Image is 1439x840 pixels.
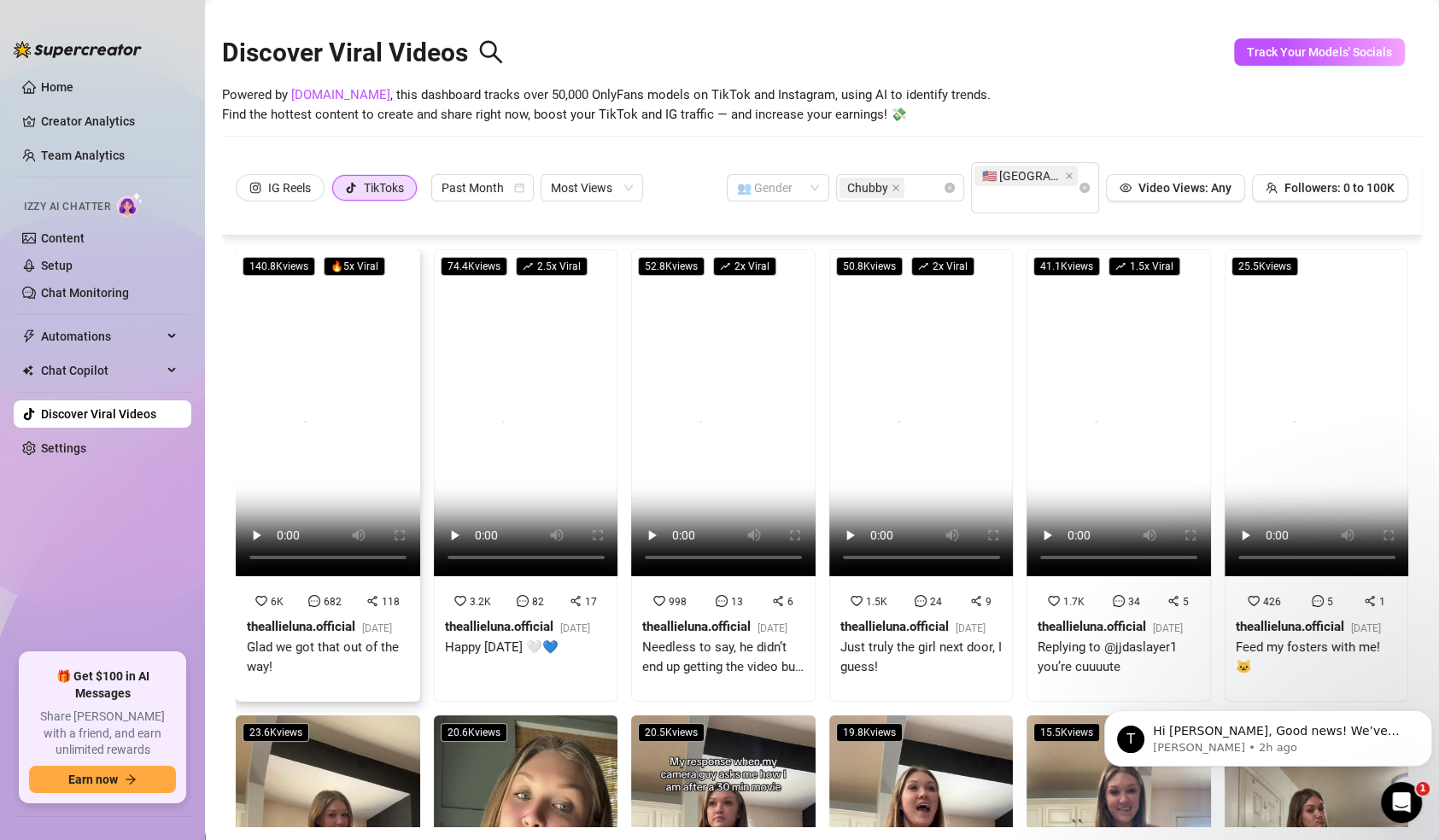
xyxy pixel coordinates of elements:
[1065,172,1073,180] span: close
[29,668,176,702] span: 🎁 Get $100 in AI Messages
[1381,782,1422,823] iframe: Intercom live chat
[117,192,143,217] img: AI Chatter
[247,638,409,678] div: Glad we got that out of the way!
[523,261,533,271] span: rise
[1364,595,1376,607] span: share-alt
[516,257,588,276] span: 2.5 x Viral
[1312,595,1324,607] span: message
[892,184,900,192] span: close
[1252,174,1408,201] button: Followers: 0 to 100K
[1120,182,1132,194] span: eye
[41,80,73,94] a: Home
[29,709,176,759] span: Share [PERSON_NAME] with a friend, and earn unlimited rewards
[585,596,597,608] span: 17
[517,595,529,607] span: message
[642,638,804,678] div: Needless to say, he didn’t end up getting the video but no one is unhappy!! 🥰
[255,595,267,607] span: heart
[291,87,390,102] a: [DOMAIN_NAME]
[1225,249,1409,702] a: 25.5Kviews42651theallieluna.official[DATE]Feed my fosters with me! 🐱
[514,183,524,193] span: calendar
[642,619,751,634] strong: theallieluna.official
[918,261,928,271] span: rise
[1379,596,1385,608] span: 1
[1236,638,1398,678] div: Feed my fosters with me! 🐱
[22,365,33,376] img: Chat Copilot
[364,175,404,201] div: TikToks
[41,441,86,455] a: Settings
[638,257,705,276] span: 52.8K views
[915,595,927,607] span: message
[982,166,1062,185] span: 🇺🇸 [GEOGRAPHIC_DATA]
[829,249,1014,702] a: 50.8Kviewsrise2x Viral1.5K249theallieluna.official[DATE]Just truly the girl next door, I guess!
[1247,45,1392,59] span: Track Your Models' Socials
[41,231,85,245] a: Content
[1351,622,1381,634] span: [DATE]
[271,596,284,608] span: 6K
[851,595,863,607] span: heart
[840,619,949,634] strong: theallieluna.official
[1266,182,1278,194] span: team
[268,175,311,201] div: IG Reels
[243,257,315,276] span: 140.8K views
[532,596,544,608] span: 82
[222,85,991,125] span: Powered by , this dashboard tracks over 50,000 OnlyFans models on TikTok and Instagram, using AI ...
[1167,595,1179,607] span: share-alt
[434,249,618,702] a: 74.4Kviewsrise2.5x Viral3.2K8217theallieluna.official[DATE]Happy [DATE] 🤍💙
[713,257,776,276] span: 2 x Viral
[324,257,385,276] span: 🔥 5 x Viral
[41,323,162,350] span: Automations
[1416,782,1430,796] span: 1
[1234,38,1405,66] button: Track Your Models' Socials
[866,596,887,608] span: 1.5K
[911,257,974,276] span: 2 x Viral
[1327,596,1333,608] span: 5
[1097,674,1439,794] iframe: Intercom notifications message
[1048,595,1060,607] span: heart
[1063,596,1085,608] span: 1.7K
[454,595,466,607] span: heart
[345,182,357,194] span: tik-tok
[974,166,1078,186] span: 🇺🇸 United States
[24,199,110,215] span: Izzy AI Chatter
[772,595,784,607] span: share-alt
[1106,174,1245,201] button: Video Views: Any
[1038,619,1146,634] strong: theallieluna.official
[653,595,665,607] span: heart
[1183,596,1189,608] span: 5
[324,596,342,608] span: 682
[1027,249,1211,702] a: 41.1Kviewsrise1.5x Viral1.7K345theallieluna.official[DATE]Replying to @jjdaslayer1 you’re cuuuute
[956,622,986,634] span: [DATE]
[570,595,582,607] span: share-alt
[1231,257,1298,276] span: 25.5K views
[1033,257,1100,276] span: 41.1K views
[362,622,392,634] span: [DATE]
[638,723,705,742] span: 20.5K views
[247,619,355,634] strong: theallieluna.official
[720,261,730,271] span: rise
[1263,596,1281,608] span: 426
[836,723,903,742] span: 19.8K views
[1248,595,1260,607] span: heart
[41,357,162,384] span: Chat Copilot
[41,286,129,300] a: Chat Monitoring
[1115,261,1126,271] span: rise
[382,596,400,608] span: 118
[1108,257,1180,276] span: 1.5 x Viral
[222,37,504,69] h2: Discover Viral Videos
[29,766,176,793] button: Earn nowarrow-right
[1113,595,1125,607] span: message
[442,175,524,201] span: Past Month
[243,723,309,742] span: 23.6K views
[1079,183,1090,193] span: close-circle
[836,257,903,276] span: 50.8K views
[758,622,787,634] span: [DATE]
[125,773,137,785] span: arrow-right
[22,330,36,343] span: thunderbolt
[478,39,504,65] span: search
[560,622,590,634] span: [DATE]
[1153,622,1183,634] span: [DATE]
